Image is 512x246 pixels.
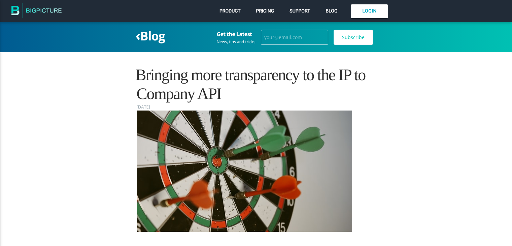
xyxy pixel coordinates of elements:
span: Product [219,8,241,14]
input: Subscribe [334,30,373,45]
a: ‹Blog [136,28,165,44]
a: Blog [324,7,339,16]
a: Product [218,7,242,16]
time: [DATE] [137,103,150,111]
span: Pricing [256,8,274,14]
div: News, tips and tricks [217,40,255,44]
h3: Get the Latest [217,31,255,37]
a: Pricing [254,7,276,16]
span: ‹ [136,26,140,44]
a: Login [351,4,388,18]
img: The BigPicture.io Blog [11,3,62,20]
a: Support [288,7,312,16]
img: darts.jpg [137,111,352,232]
input: your@email.com [261,30,328,45]
h1: Bringing more transparency to the IP to Company API [137,66,376,103]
